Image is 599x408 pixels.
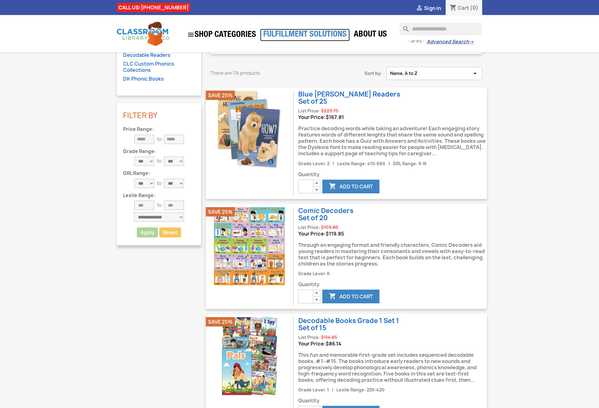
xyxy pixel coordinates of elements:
a: Fulfillment Solutions [260,29,350,41]
a:  Sign in [416,5,441,12]
p: to [157,202,161,208]
div: Your Price: [298,231,487,237]
div: Your Price: [298,341,487,347]
p: GRL Range: [123,171,195,176]
span: → [469,39,474,45]
p: Lexile Range: [123,193,195,198]
img: Blue Marlin Readers (Set of 25) [210,91,289,169]
span: - or try - [408,38,427,44]
i:  [329,293,336,301]
span: | [330,387,335,393]
input: Search [400,23,482,35]
a: About Us [351,29,390,41]
a: [PHONE_NUMBER] [141,4,189,11]
span: Regular price [321,334,337,341]
span: (0) [470,4,478,11]
span: Regular price [321,108,339,114]
a: Comic DecodersSet of 20 [298,206,354,222]
li: Save 25% [206,317,235,326]
span: Quantity [298,398,487,404]
span: Price [326,230,344,237]
span: Lexile Range: 410-680 [337,161,385,167]
p: Price Range: [123,127,195,132]
i:  [471,70,479,77]
span: List Price: [298,108,320,114]
a: Advanced Search→ [427,39,474,45]
i: search [400,23,407,30]
div: Your Price: [298,114,487,120]
div: Through an engaging format and friendly characters, Comic Decoders aid young readers in mastering... [298,237,487,270]
img: Classroom Library Company [117,22,170,46]
li: Save 25% [206,207,235,216]
p: to [157,136,161,142]
span: List Price: [298,225,320,230]
a: DK Phonic Books [123,76,195,83]
p: Filter By [123,111,195,119]
div: CALL US: [117,3,190,12]
span: GRL Range: K-N [393,161,426,167]
button: Apply [137,227,158,237]
input: Quantity [298,180,313,193]
span: Grade Level: K [298,271,330,276]
a: CLC Custom Phonics Collections [123,61,195,74]
button: Sort by selection [387,67,482,80]
p: Grade Range: [123,149,195,154]
i: shopping_cart [449,4,457,12]
span: Quantity [298,172,487,178]
p: to [157,180,161,187]
a: Reset [159,227,181,237]
span: Regular price [321,224,339,231]
span: Grade Level: 2 [298,161,329,167]
p: There are 174 products. [210,70,318,76]
span: | [330,161,336,167]
p: to [157,158,161,164]
i:  [416,5,423,12]
span: Price [326,114,344,121]
img: Decodable Books Grade 1 Set 1 (Set of 15) [210,317,289,395]
a: SHOP CATEGORIES [184,28,259,42]
span: Price [326,340,341,347]
span: Sign in [424,5,441,12]
span: List Price: [298,335,320,340]
a: Blue [PERSON_NAME] ReadersSet of 25 [298,90,400,106]
span: Lexile Range: 220-420 [336,387,384,393]
div: Practice decoding words while taking an adventure! Each engaging story features words of differen... [298,120,487,160]
img: Comic Decoders (Set of 20) [210,207,289,285]
button: Add to cart [322,290,379,303]
span: Sort by: [328,70,387,77]
span: Cart [458,4,469,11]
input: Quantity [298,290,313,303]
button: Add to cart [322,180,379,193]
i:  [187,31,195,38]
li: Save 25% [206,91,235,100]
a: Decodable Readers [123,52,195,59]
i:  [329,183,336,191]
div: This fun and memorable first-grade set includes sequenced decodable books, #1–#15. The books intr... [298,347,487,386]
span: | [386,161,392,167]
span: Quantity [298,281,487,288]
span: Grade Level: 1 [298,387,329,393]
a: Decodable Books Grade 1 Set 1Set of 15 [298,316,399,332]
